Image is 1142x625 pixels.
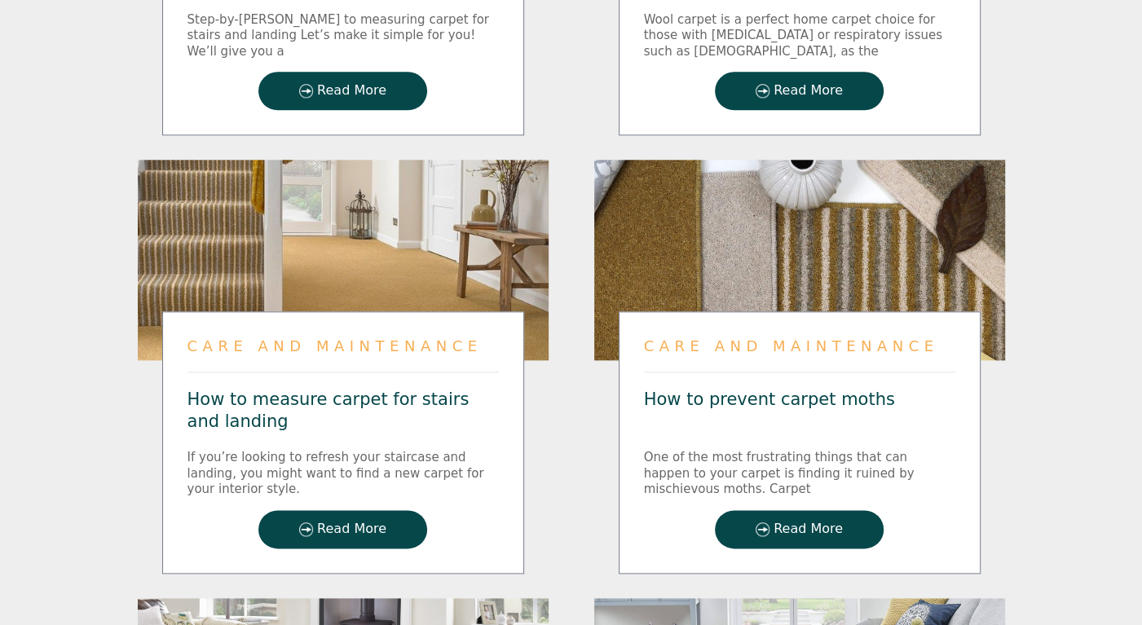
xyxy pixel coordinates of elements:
[715,72,884,110] a: Read More
[187,390,470,431] a: How to measure carpet for stairs and landing
[644,450,955,498] div: One of the most frustrating things that can happen to your carpet is finding it ruined by mischie...
[258,510,427,548] a: Read More
[317,84,386,98] span: Read More
[774,522,843,536] span: Read More
[187,337,499,355] div: Care and Maintenance
[187,12,499,60] div: Step-by-[PERSON_NAME] to measuring carpet for stairs and landing Let’s make it simple for you! We...
[317,522,386,536] span: Read More
[715,510,884,548] a: Read More
[187,450,499,498] div: If you’re looking to refresh your staircase and landing, you might want to find a new carpet for ...
[644,337,955,355] div: Care and Maintenance
[644,12,955,60] div: Wool carpet is a perfect home carpet choice for those with [MEDICAL_DATA] or respiratory issues s...
[258,72,427,110] a: Read More
[644,390,895,409] a: How to prevent carpet moths
[774,84,843,98] span: Read More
